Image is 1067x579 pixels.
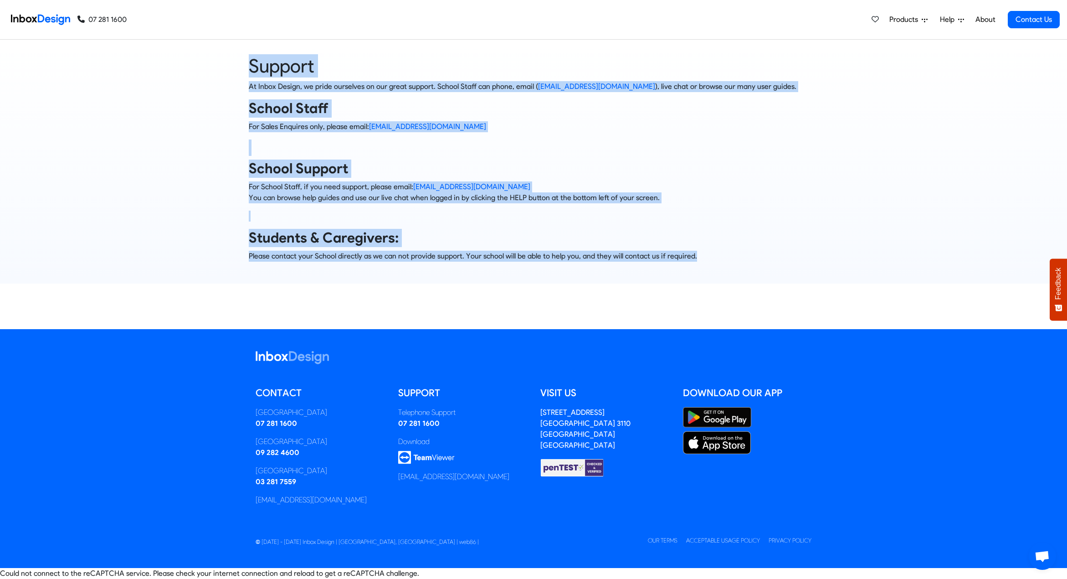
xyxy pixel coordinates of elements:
a: About [973,10,998,29]
strong: Students & Caregivers: [249,229,399,246]
h5: Visit us [540,386,669,400]
img: logo_inboxdesign_white.svg [256,351,329,364]
a: 07 281 1600 [398,419,440,428]
a: Acceptable Usage Policy [686,537,760,544]
div: Open chat [1029,543,1056,570]
address: [STREET_ADDRESS] [GEOGRAPHIC_DATA] 3110 [GEOGRAPHIC_DATA] [GEOGRAPHIC_DATA] [540,408,631,450]
div: Download [398,436,527,447]
p: For Sales Enquires only, please email: [249,121,818,132]
strong: School Support [249,160,348,177]
img: Checked & Verified by penTEST [540,458,604,477]
p: Please contact your School directly as we can not provide support. Your school will be able to he... [249,251,818,262]
a: [EMAIL_ADDRESS][DOMAIN_NAME] [413,182,530,191]
a: [STREET_ADDRESS][GEOGRAPHIC_DATA] 3110[GEOGRAPHIC_DATA][GEOGRAPHIC_DATA] [540,408,631,450]
a: 07 281 1600 [256,419,297,428]
img: logo_teamviewer.svg [398,451,455,464]
div: [GEOGRAPHIC_DATA] [256,436,385,447]
a: 07 281 1600 [77,14,127,25]
h5: Download our App [683,386,812,400]
span: Feedback [1054,268,1062,300]
div: [GEOGRAPHIC_DATA] [256,407,385,418]
a: Contact Us [1008,11,1060,28]
a: 09 282 4600 [256,448,299,457]
a: Checked & Verified by penTEST [540,462,604,471]
strong: School Staff [249,100,328,117]
a: [EMAIL_ADDRESS][DOMAIN_NAME] [538,82,655,91]
p: For School Staff, if you need support, please email: You can browse help guides and use our live ... [249,181,818,203]
a: Help [936,10,968,29]
h5: Support [398,386,527,400]
button: Feedback - Show survey [1050,258,1067,321]
a: Our Terms [648,537,677,544]
div: [GEOGRAPHIC_DATA] [256,465,385,476]
span: Products [889,14,922,25]
img: Google Play Store [683,407,751,428]
div: Telephone Support [398,407,527,418]
img: Apple App Store [683,431,751,454]
span: © [DATE] - [DATE] Inbox Design | [GEOGRAPHIC_DATA], [GEOGRAPHIC_DATA] | web86 | [256,538,479,545]
h5: Contact [256,386,385,400]
a: 03 281 7559 [256,477,296,486]
a: Privacy Policy [769,537,811,544]
a: [EMAIL_ADDRESS][DOMAIN_NAME] [398,472,509,481]
heading: Support [249,54,818,78]
span: Help [940,14,958,25]
a: [EMAIL_ADDRESS][DOMAIN_NAME] [369,122,486,131]
a: Products [886,10,931,29]
p: At Inbox Design, we pride ourselves on our great support. School Staff can phone, email ( ), live... [249,81,818,92]
a: [EMAIL_ADDRESS][DOMAIN_NAME] [256,496,367,504]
